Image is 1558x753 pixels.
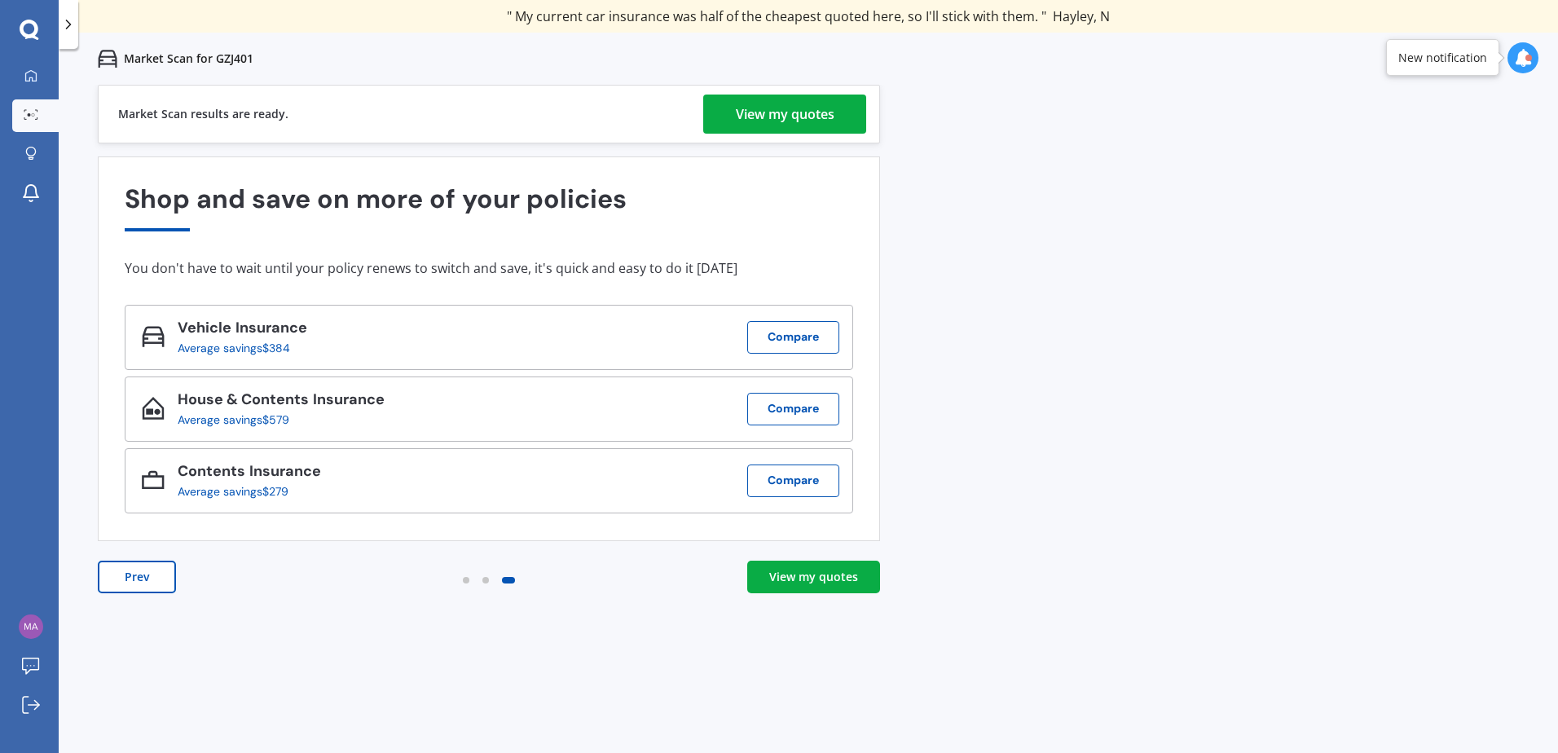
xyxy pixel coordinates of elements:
[124,51,253,67] p: Market Scan for GZJ401
[747,465,839,497] button: Compare
[178,319,307,341] div: Vehicle
[142,325,165,348] img: Vehicle_icon
[245,461,321,481] span: Insurance
[125,260,853,276] div: You don't have to wait until your policy renews to switch and save, it's quick and easy to do it ...
[178,463,321,485] div: Contents
[142,397,165,420] img: House & Contents_icon
[118,86,288,143] div: Market Scan results are ready.
[703,95,866,134] a: View my quotes
[178,413,372,426] div: Average savings $579
[1398,50,1487,66] div: New notification
[747,561,880,593] a: View my quotes
[309,390,385,409] span: Insurance
[142,469,165,491] img: Contents_icon
[178,485,308,498] div: Average savings $279
[178,391,385,413] div: House & Contents
[736,95,834,134] div: View my quotes
[178,341,294,354] div: Average savings $384
[747,321,839,354] button: Compare
[19,614,43,639] img: 3b2f0af85b320d7ca3b736c694305acc
[231,318,307,337] span: Insurance
[98,561,176,593] button: Prev
[125,184,853,231] div: Shop and save on more of your policies
[769,569,858,585] div: View my quotes
[747,393,839,425] button: Compare
[98,49,117,68] img: car.f15378c7a67c060ca3f3.svg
